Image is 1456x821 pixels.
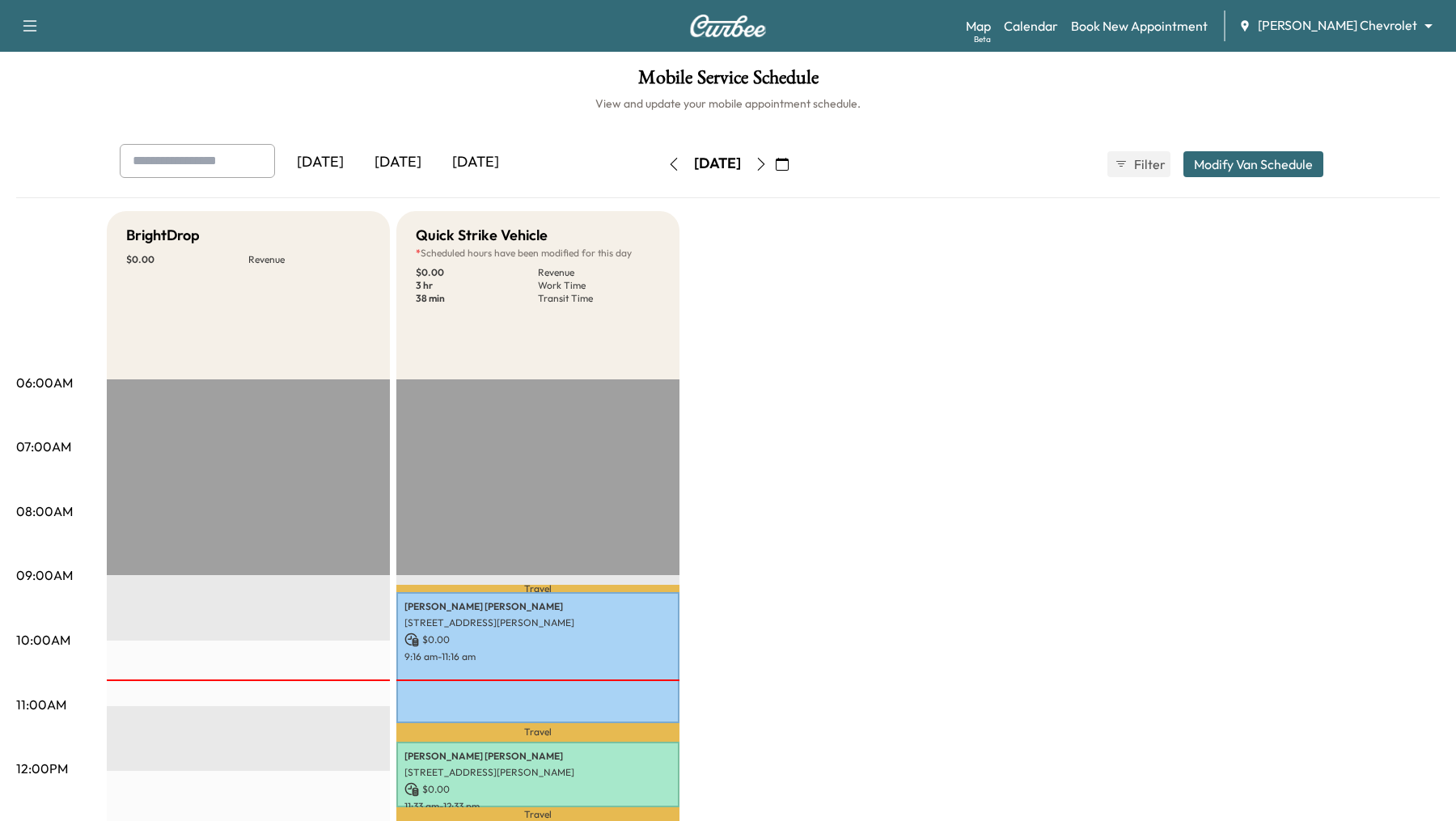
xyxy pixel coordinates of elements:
p: 11:33 am - 12:33 pm [404,800,671,813]
p: 09:00AM [16,565,73,585]
p: Transit Time [538,292,660,305]
button: Modify Van Schedule [1183,151,1323,177]
div: [DATE] [437,144,514,181]
p: $ 0.00 [404,633,671,647]
div: Beta [974,33,991,45]
p: Revenue [248,253,370,266]
p: [PERSON_NAME] [PERSON_NAME] [404,750,671,763]
p: Travel [396,723,679,742]
h6: View and update your mobile appointment schedule. [16,95,1440,112]
img: Curbee Logo [689,15,767,37]
p: Revenue [538,266,660,279]
div: [DATE] [359,144,437,181]
a: Book New Appointment [1071,16,1208,36]
span: Filter [1134,154,1163,174]
p: 07:00AM [16,437,71,456]
div: [DATE] [694,154,741,174]
p: Work Time [538,279,660,292]
p: $ 0.00 [126,253,248,266]
p: 06:00AM [16,373,73,392]
span: [PERSON_NAME] Chevrolet [1258,16,1417,35]
h5: BrightDrop [126,224,200,247]
p: [STREET_ADDRESS][PERSON_NAME] [404,616,671,629]
button: Filter [1107,151,1170,177]
h1: Mobile Service Schedule [16,68,1440,95]
p: 38 min [416,292,538,305]
div: [DATE] [281,144,359,181]
p: 12:00PM [16,759,68,778]
p: [PERSON_NAME] [PERSON_NAME] [404,600,671,613]
p: 9:16 am - 11:16 am [404,650,671,663]
p: 3 hr [416,279,538,292]
p: Scheduled hours have been modified for this day [416,247,660,260]
p: 08:00AM [16,501,73,521]
p: [STREET_ADDRESS][PERSON_NAME] [404,766,671,779]
p: $ 0.00 [404,782,671,797]
p: $ 0.00 [416,266,538,279]
a: MapBeta [966,16,991,36]
p: 11:00AM [16,695,66,714]
h5: Quick Strike Vehicle [416,224,548,247]
p: 10:00AM [16,630,70,650]
a: Calendar [1004,16,1058,36]
p: Travel [396,585,679,592]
